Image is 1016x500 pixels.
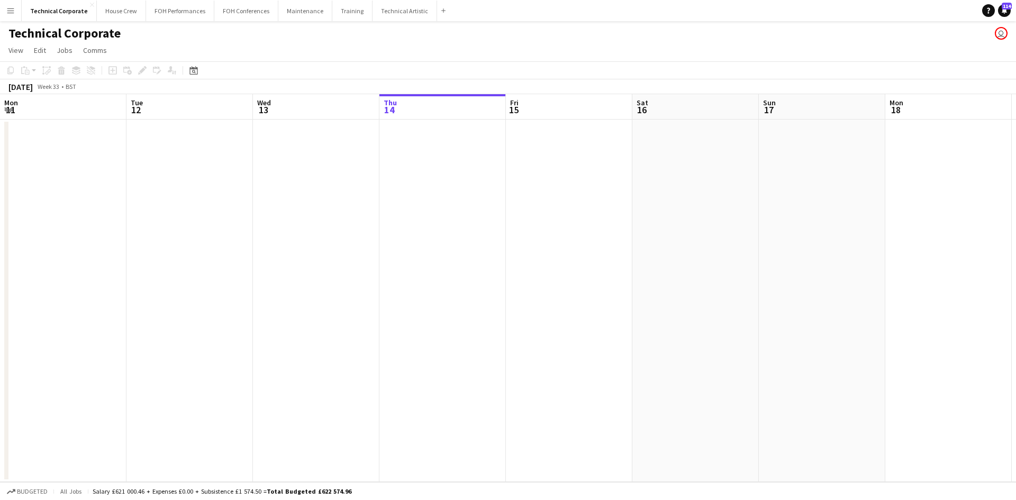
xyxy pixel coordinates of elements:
div: [DATE] [8,81,33,92]
button: FOH Performances [146,1,214,21]
span: Jobs [57,46,72,55]
button: Technical Artistic [373,1,437,21]
span: Budgeted [17,488,48,495]
a: Edit [30,43,50,57]
button: Maintenance [278,1,332,21]
span: 16 [635,104,648,116]
span: Thu [384,98,397,107]
button: Budgeted [5,486,49,497]
span: Mon [890,98,903,107]
app-user-avatar: Abby Hubbard [995,27,1008,40]
span: Sun [763,98,776,107]
a: 114 [998,4,1011,17]
span: Total Budgeted £622 574.96 [267,487,351,495]
span: Edit [34,46,46,55]
div: Salary £621 000.46 + Expenses £0.00 + Subsistence £1 574.50 = [93,487,351,495]
span: Fri [510,98,519,107]
span: 12 [129,104,143,116]
span: 14 [382,104,397,116]
button: Training [332,1,373,21]
span: Mon [4,98,18,107]
span: Sat [637,98,648,107]
button: FOH Conferences [214,1,278,21]
span: View [8,46,23,55]
a: Comms [79,43,111,57]
span: All jobs [58,487,84,495]
span: 11 [3,104,18,116]
span: 15 [509,104,519,116]
span: 114 [1002,3,1012,10]
span: Tue [131,98,143,107]
button: House Crew [97,1,146,21]
span: Wed [257,98,271,107]
button: Technical Corporate [22,1,97,21]
div: BST [66,83,76,90]
h1: Technical Corporate [8,25,121,41]
span: Comms [83,46,107,55]
a: Jobs [52,43,77,57]
span: Week 33 [35,83,61,90]
span: 17 [761,104,776,116]
span: 18 [888,104,903,116]
a: View [4,43,28,57]
span: 13 [256,104,271,116]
